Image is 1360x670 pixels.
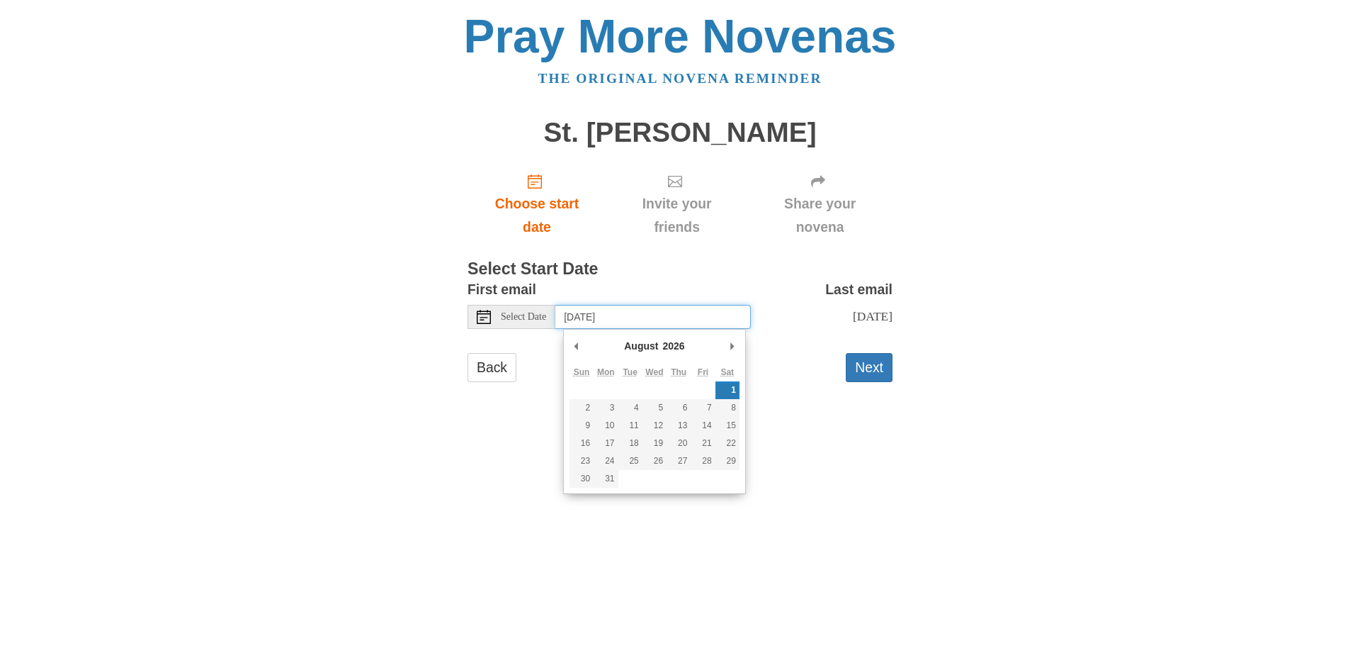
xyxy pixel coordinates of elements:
[597,367,615,377] abbr: Monday
[691,399,715,417] button: 7
[667,452,691,470] button: 27
[569,399,594,417] button: 2
[606,162,747,246] div: Click "Next" to confirm your start date first.
[467,353,516,382] a: Back
[623,367,637,377] abbr: Tuesday
[618,399,642,417] button: 4
[660,335,686,357] div: 2026
[691,452,715,470] button: 28
[569,417,594,435] button: 9
[725,335,739,357] button: Next Month
[538,71,822,86] a: The original novena reminder
[691,417,715,435] button: 14
[715,452,739,470] button: 29
[715,435,739,452] button: 22
[467,260,892,279] h3: Select Start Date
[720,367,734,377] abbr: Saturday
[642,399,667,417] button: 5
[642,452,667,470] button: 26
[569,470,594,488] button: 30
[642,417,667,435] button: 12
[594,435,618,452] button: 17
[482,192,592,239] span: Choose start date
[467,162,606,246] a: Choose start date
[620,192,733,239] span: Invite your friends
[825,278,892,301] label: Last email
[715,381,739,399] button: 1
[622,335,660,357] div: August
[642,435,667,452] button: 19
[747,162,892,246] div: Click "Next" to confirm your start date first.
[618,435,642,452] button: 18
[569,435,594,452] button: 16
[715,399,739,417] button: 8
[467,278,536,301] label: First email
[698,367,708,377] abbr: Friday
[594,470,618,488] button: 31
[853,309,892,323] span: [DATE]
[467,118,892,148] h1: St. [PERSON_NAME]
[667,417,691,435] button: 13
[464,10,897,62] a: Pray More Novenas
[645,367,663,377] abbr: Wednesday
[691,435,715,452] button: 21
[501,312,546,322] span: Select Date
[594,417,618,435] button: 10
[569,335,584,357] button: Previous Month
[574,367,590,377] abbr: Sunday
[846,353,892,382] button: Next
[618,452,642,470] button: 25
[671,367,686,377] abbr: Thursday
[667,399,691,417] button: 6
[618,417,642,435] button: 11
[715,417,739,435] button: 15
[594,452,618,470] button: 24
[569,452,594,470] button: 23
[594,399,618,417] button: 3
[761,192,878,239] span: Share your novena
[555,305,751,329] input: Use the arrow keys to pick a date
[667,435,691,452] button: 20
